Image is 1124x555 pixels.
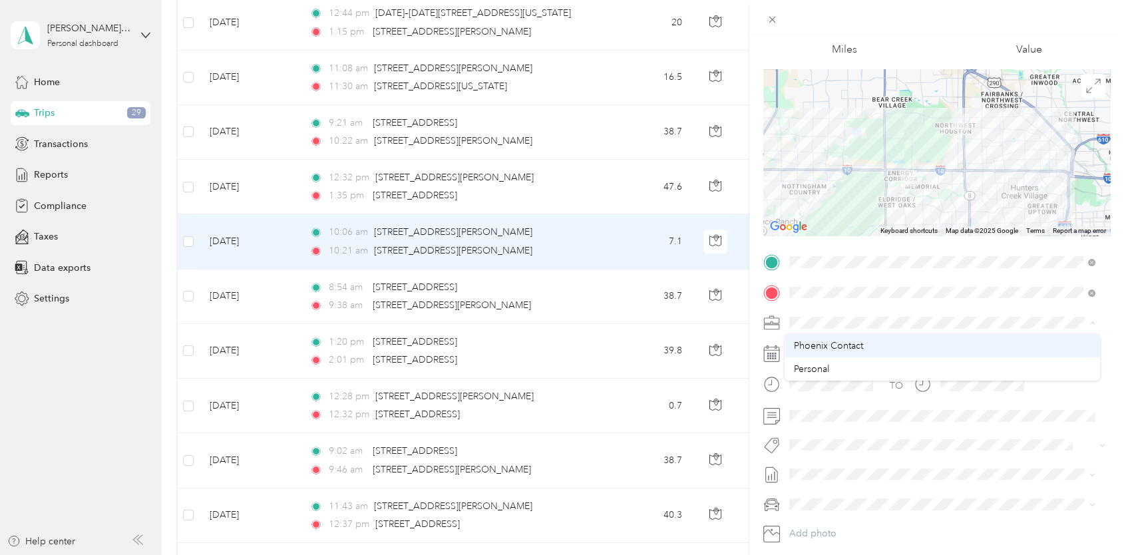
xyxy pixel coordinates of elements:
[1053,227,1106,234] a: Report a map error
[1016,41,1042,58] p: Value
[767,218,811,236] img: Google
[767,218,811,236] a: Open this area in Google Maps (opens a new window)
[1026,227,1045,234] a: Terms (opens in new tab)
[1049,480,1124,555] iframe: Everlance-gr Chat Button Frame
[794,340,863,351] span: Phoenix Contact
[880,226,938,236] button: Keyboard shortcuts
[946,227,1018,234] span: Map data ©2025 Google
[794,363,829,375] span: Personal
[890,379,903,393] div: TO
[832,41,857,58] p: Miles
[785,524,1110,543] button: Add photo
